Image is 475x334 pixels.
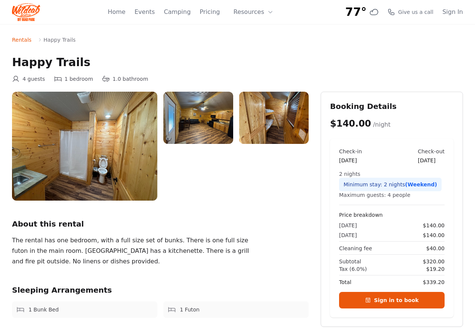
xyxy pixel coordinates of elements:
div: [DATE] [418,157,445,164]
span: $339.20 [423,278,445,286]
a: Sign In [442,8,463,17]
a: Events [134,8,155,17]
div: Check-out [418,148,445,155]
span: Cleaning fee [339,245,372,252]
div: The rental has one bedroom, with a full size set of bunks. There is one full size futon in the ma... [12,235,261,267]
h2: Sleeping Arrangements [12,285,309,295]
span: 1 bedroom [65,75,93,83]
span: $40.00 [426,245,445,252]
img: IMG_1544.jpg [239,92,309,144]
span: $140.00 [423,222,445,229]
div: 2 nights [339,170,445,178]
span: 77° [345,5,367,19]
span: Total [339,278,351,286]
span: [DATE] [339,222,357,229]
a: Sign in to book [339,292,445,308]
nav: Breadcrumb [12,36,463,44]
div: Minimum stay: 2 nights [339,178,442,191]
h2: About this rental [12,219,309,229]
span: $320.00 [423,258,445,265]
div: [DATE] [339,157,362,164]
span: 1 Bunk Bed [29,306,59,313]
span: 1 Futon [180,306,199,313]
a: Camping [164,8,190,17]
button: Resources [229,5,278,20]
div: Check-in [339,148,362,155]
a: Give us a call [388,8,433,16]
span: $19.20 [426,265,445,273]
div: Maximum guests: 4 people [339,191,445,199]
span: /night [373,121,391,128]
span: Happy Trails [44,36,76,44]
a: Home [108,8,125,17]
span: Subtotal [339,258,361,265]
a: Pricing [200,8,220,17]
h1: Happy Trails [12,56,463,69]
img: IMG_1545.jpg [163,92,233,144]
a: Rentals [12,36,32,44]
h4: Price breakdown [339,211,445,219]
span: Tax (6.0%) [339,265,367,273]
h2: Booking Details [330,101,454,112]
span: [DATE] [339,231,357,239]
span: 1.0 bathroom [113,75,148,83]
span: $140.00 [330,118,371,129]
span: $140.00 [423,231,445,239]
span: Give us a call [398,8,433,16]
span: (Weekend) [405,181,437,187]
img: IMG_1546.jpg [12,92,157,201]
span: 4 guests [23,75,45,83]
img: Wildcat Logo [12,3,40,21]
